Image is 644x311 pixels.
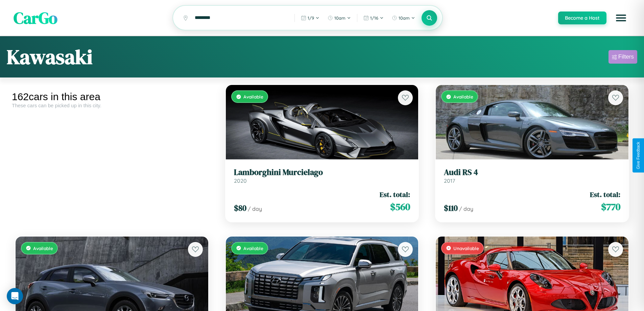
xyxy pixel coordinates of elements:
span: 10am [399,15,410,21]
span: Unavailable [453,245,479,251]
button: 10am [324,13,354,23]
span: Available [243,94,263,99]
span: $ 80 [234,202,246,214]
a: Lamborghini Murcielago2020 [234,168,410,184]
div: 162 cars in this area [12,91,212,103]
button: 1/16 [360,13,387,23]
span: $ 110 [444,202,458,214]
button: Filters [609,50,637,64]
span: $ 770 [601,200,620,214]
div: Give Feedback [636,142,641,169]
span: 1 / 16 [370,15,378,21]
button: 1/9 [297,13,323,23]
span: Available [33,245,53,251]
h1: Kawasaki [7,43,93,71]
div: Filters [618,53,634,60]
span: 2020 [234,177,247,184]
span: 10am [334,15,345,21]
span: CarGo [14,7,57,29]
h3: Lamborghini Murcielago [234,168,410,177]
h3: Audi RS 4 [444,168,620,177]
span: $ 560 [390,200,410,214]
span: Est. total: [590,190,620,199]
span: 2017 [444,177,455,184]
a: Audi RS 42017 [444,168,620,184]
div: These cars can be picked up in this city. [12,103,212,108]
span: / day [248,205,262,212]
button: Open menu [612,8,630,27]
span: 1 / 9 [308,15,314,21]
div: Open Intercom Messenger [7,288,23,304]
button: Become a Host [558,12,606,24]
button: 10am [388,13,419,23]
span: / day [459,205,473,212]
span: Available [453,94,473,99]
span: Est. total: [380,190,410,199]
span: Available [243,245,263,251]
